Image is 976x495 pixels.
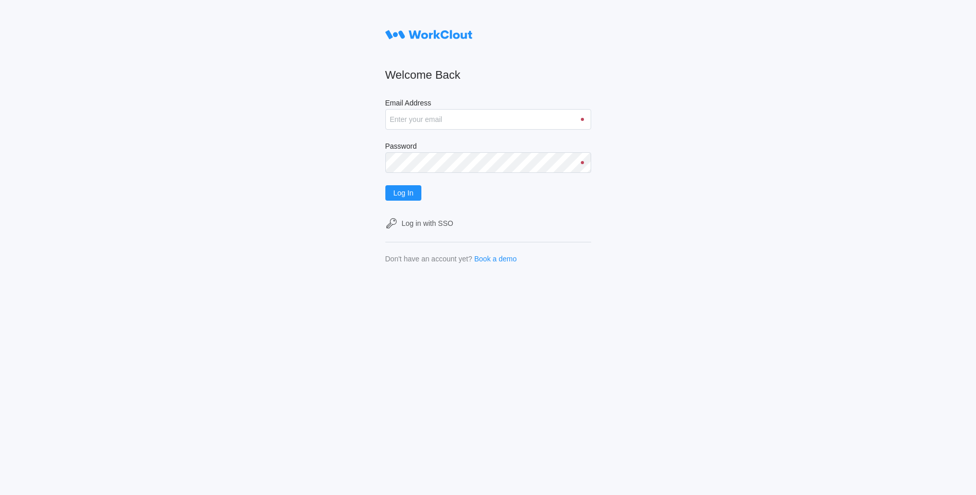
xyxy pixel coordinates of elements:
label: Email Address [385,99,591,109]
button: Log In [385,185,422,201]
span: Log In [394,189,414,197]
a: Book a demo [474,255,517,263]
input: Enter your email [385,109,591,130]
h2: Welcome Back [385,68,591,82]
div: Log in with SSO [402,219,453,227]
label: Password [385,142,591,152]
a: Log in with SSO [385,217,591,229]
div: Don't have an account yet? [385,255,472,263]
